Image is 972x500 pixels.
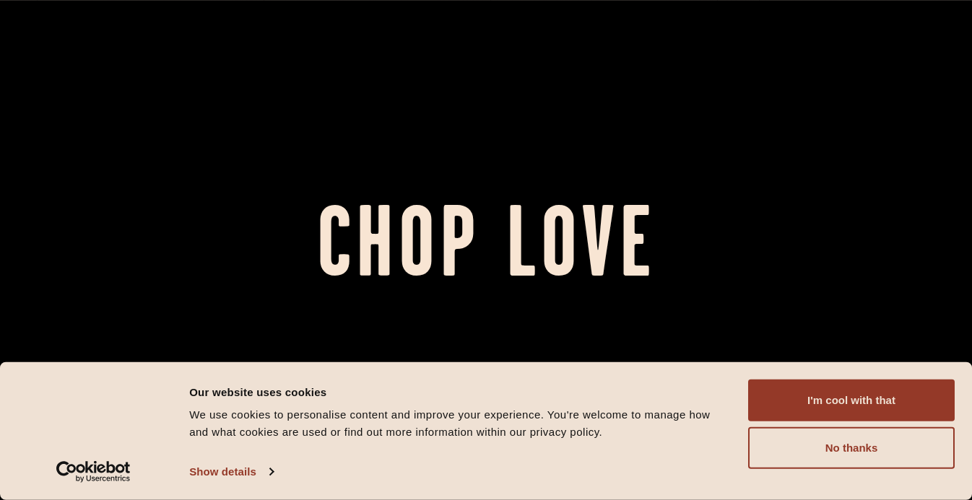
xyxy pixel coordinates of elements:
button: No thanks [748,427,955,469]
div: We use cookies to personalise content and improve your experience. You're welcome to manage how a... [189,406,732,441]
button: I'm cool with that [748,380,955,421]
div: Our website uses cookies [189,383,732,400]
a: Usercentrics Cookiebot - opens in a new window [30,461,157,483]
a: Show details [189,461,273,483]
